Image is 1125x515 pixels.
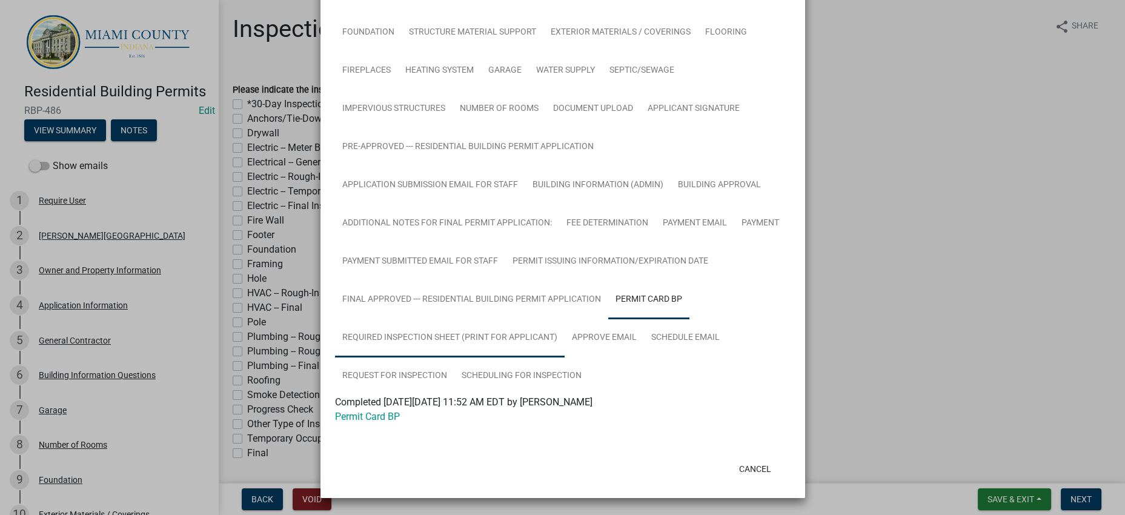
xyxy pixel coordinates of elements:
[335,128,601,167] a: Pre-Approved --- Residential Building Permit Application
[529,51,602,90] a: Water Supply
[398,51,481,90] a: Heating System
[734,204,786,243] a: Payment
[335,166,525,205] a: Application Submission Email for Staff
[335,411,400,422] a: Permit Card BP
[335,242,505,281] a: Payment Submitted Email For Staff
[335,51,398,90] a: Fireplaces
[644,319,727,357] a: Schedule Email
[559,204,655,243] a: Fee Determination
[453,90,546,128] a: Number of Rooms
[335,204,559,243] a: Additional Notes for Final Permit Application:
[525,166,671,205] a: Building Information (Admin)
[543,13,698,52] a: Exterior Materials / Coverings
[454,357,589,396] a: Scheduling for Inspection
[565,319,644,357] a: Approve Email
[608,281,689,319] a: Permit Card BP
[602,51,682,90] a: Septic/Sewage
[335,13,402,52] a: Foundation
[335,281,608,319] a: FINAL Approved --- Residential Building Permit Application
[640,90,747,128] a: Applicant Signature
[671,166,768,205] a: Building Approval
[655,204,734,243] a: Payment Email
[335,396,592,408] span: Completed [DATE][DATE] 11:52 AM EDT by [PERSON_NAME]
[335,90,453,128] a: Impervious Structures
[481,51,529,90] a: Garage
[335,357,454,396] a: Request for Inspection
[546,90,640,128] a: Document Upload
[698,13,754,52] a: Flooring
[729,458,781,480] button: Cancel
[505,242,715,281] a: Permit Issuing Information/Expiration Date
[402,13,543,52] a: Structure Material Support
[335,319,565,357] a: Required Inspection Sheet (Print for Applicant)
